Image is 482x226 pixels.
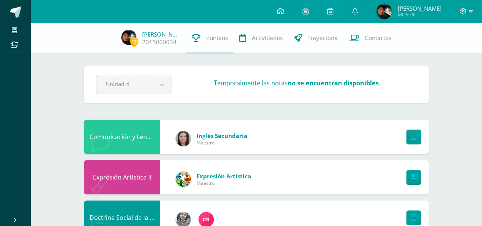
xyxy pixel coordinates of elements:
[176,172,191,187] img: 159e24a6ecedfdf8f489544946a573f0.png
[252,34,283,42] span: Actividades
[142,38,176,46] a: 2015000034
[96,75,171,94] a: Unidad 4
[84,120,160,154] div: Comunicación y Lenguaje L3 Inglés
[214,79,380,87] h3: Temporalmente las notas .
[197,132,247,139] span: Inglés Secundaria
[186,23,234,53] a: Punteos
[288,23,344,53] a: Trayectoria
[130,37,138,46] span: 12
[197,139,247,146] span: Maestro
[197,172,251,180] span: Expresión Artística
[121,30,136,45] img: 7d90ce9fecc05e4bf0bae787e936f821.png
[397,5,441,12] span: [PERSON_NAME]
[176,131,191,146] img: 8af0450cf43d44e38c4a1497329761f3.png
[84,160,160,194] div: Expresión Artística II
[234,23,288,53] a: Actividades
[397,11,441,18] span: Mi Perfil
[344,23,397,53] a: Contactos
[288,79,379,87] strong: no se encuentran disponibles
[365,34,391,42] span: Contactos
[106,75,143,93] span: Unidad 4
[142,30,180,38] a: [PERSON_NAME]
[197,180,251,186] span: Maestro
[307,34,338,42] span: Trayectoria
[206,34,228,42] span: Punteos
[376,4,392,19] img: 7d90ce9fecc05e4bf0bae787e936f821.png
